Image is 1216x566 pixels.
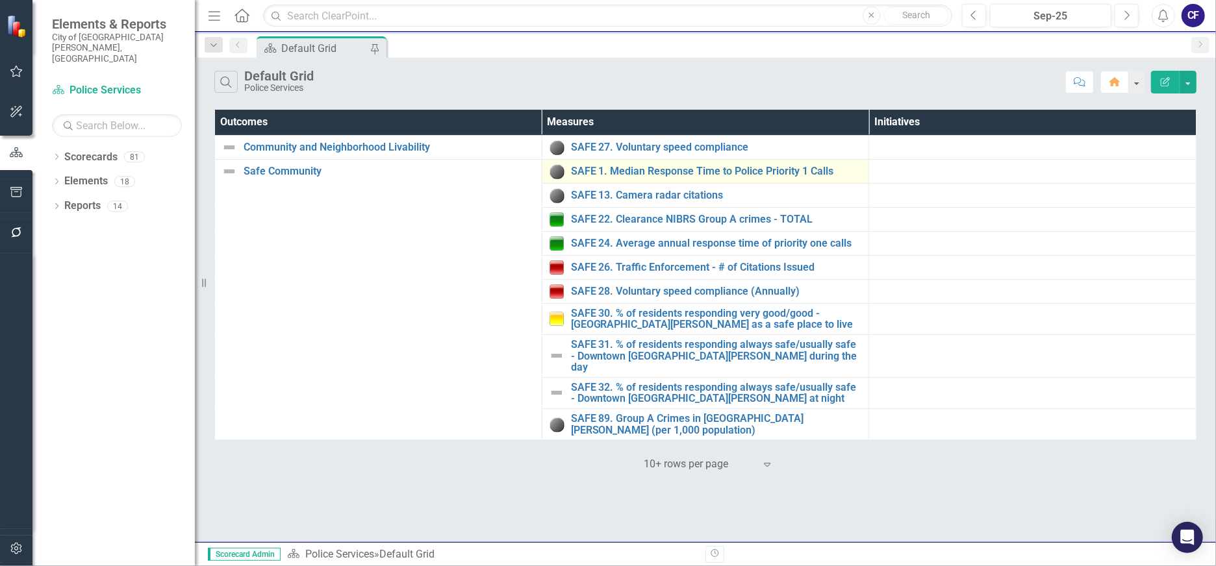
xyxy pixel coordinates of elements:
[571,413,863,436] a: SAFE 89. Group A Crimes in [GEOGRAPHIC_DATA][PERSON_NAME] (per 1,000 population)
[542,335,869,378] td: Double-Click to Edit Right Click for Context Menu
[114,176,135,187] div: 18
[244,166,535,177] a: Safe Community
[542,207,869,231] td: Double-Click to Edit Right Click for Context Menu
[52,16,182,32] span: Elements & Reports
[542,409,869,440] td: Double-Click to Edit Right Click for Context Menu
[549,385,564,400] img: Not Defined
[6,15,29,38] img: ClearPoint Strategy
[571,166,863,177] a: SAFE 1. Median Response Time to Police Priority 1 Calls
[244,83,314,93] div: Police Services
[549,417,564,432] img: No Information
[542,303,869,334] td: Double-Click to Edit Right Click for Context Menu
[52,114,182,137] input: Search Below...
[990,4,1111,27] button: Sep-25
[571,382,863,404] a: SAFE 32. % of residents responding always safe/usually safe - Downtown [GEOGRAPHIC_DATA][PERSON_N...
[549,188,564,203] img: No Information
[287,547,696,562] div: »
[902,10,930,20] span: Search
[542,279,869,303] td: Double-Click to Edit Right Click for Context Menu
[571,262,863,273] a: SAFE 26. Traffic Enforcement - # of Citations Issued
[263,5,952,27] input: Search ClearPoint...
[64,174,108,189] a: Elements
[571,339,863,373] a: SAFE 31. % of residents responding always safe/usually safe - Downtown [GEOGRAPHIC_DATA][PERSON_N...
[244,141,535,153] a: Community and Neighborhood Livability
[215,159,542,439] td: Double-Click to Edit Right Click for Context Menu
[379,548,435,560] div: Default Grid
[571,141,863,153] a: SAFE 27. Voluntary speed compliance
[571,286,863,297] a: SAFE 28. Voluntary speed compliance (Annually)
[549,260,564,275] img: Below Plan
[542,135,869,159] td: Double-Click to Edit Right Click for Context Menu
[1172,522,1203,553] div: Open Intercom Messenger
[549,284,564,299] img: Below Plan
[222,140,237,155] img: Not Defined
[571,214,863,225] a: SAFE 22. Clearance NIBRS Group A crimes - TOTAL
[208,548,281,561] span: Scorecard Admin
[549,140,564,155] img: No Information
[124,151,145,162] div: 81
[542,159,869,183] td: Double-Click to Edit Right Click for Context Menu
[549,311,564,326] img: Caution
[571,190,863,201] a: SAFE 13. Camera radar citations
[542,255,869,279] td: Double-Click to Edit Right Click for Context Menu
[281,40,367,56] div: Default Grid
[305,548,374,560] a: Police Services
[571,308,863,330] a: SAFE 30. % of residents responding very good/good - [GEOGRAPHIC_DATA][PERSON_NAME] as a safe plac...
[542,183,869,207] td: Double-Click to Edit Right Click for Context Menu
[52,83,182,98] a: Police Services
[549,212,564,227] img: On Target
[542,377,869,408] td: Double-Click to Edit Right Click for Context Menu
[549,236,564,251] img: On Target
[571,238,863,249] a: SAFE 24. Average annual response time of priority one calls
[107,201,128,212] div: 14
[222,164,237,179] img: Not Defined
[884,6,949,25] button: Search
[64,199,101,214] a: Reports
[215,135,542,159] td: Double-Click to Edit Right Click for Context Menu
[1182,4,1205,27] button: CF
[64,150,118,165] a: Scorecards
[994,8,1107,24] div: Sep-25
[244,69,314,83] div: Default Grid
[549,164,564,179] img: No Information
[542,231,869,255] td: Double-Click to Edit Right Click for Context Menu
[549,348,564,363] img: Not Defined
[52,32,182,64] small: City of [GEOGRAPHIC_DATA][PERSON_NAME], [GEOGRAPHIC_DATA]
